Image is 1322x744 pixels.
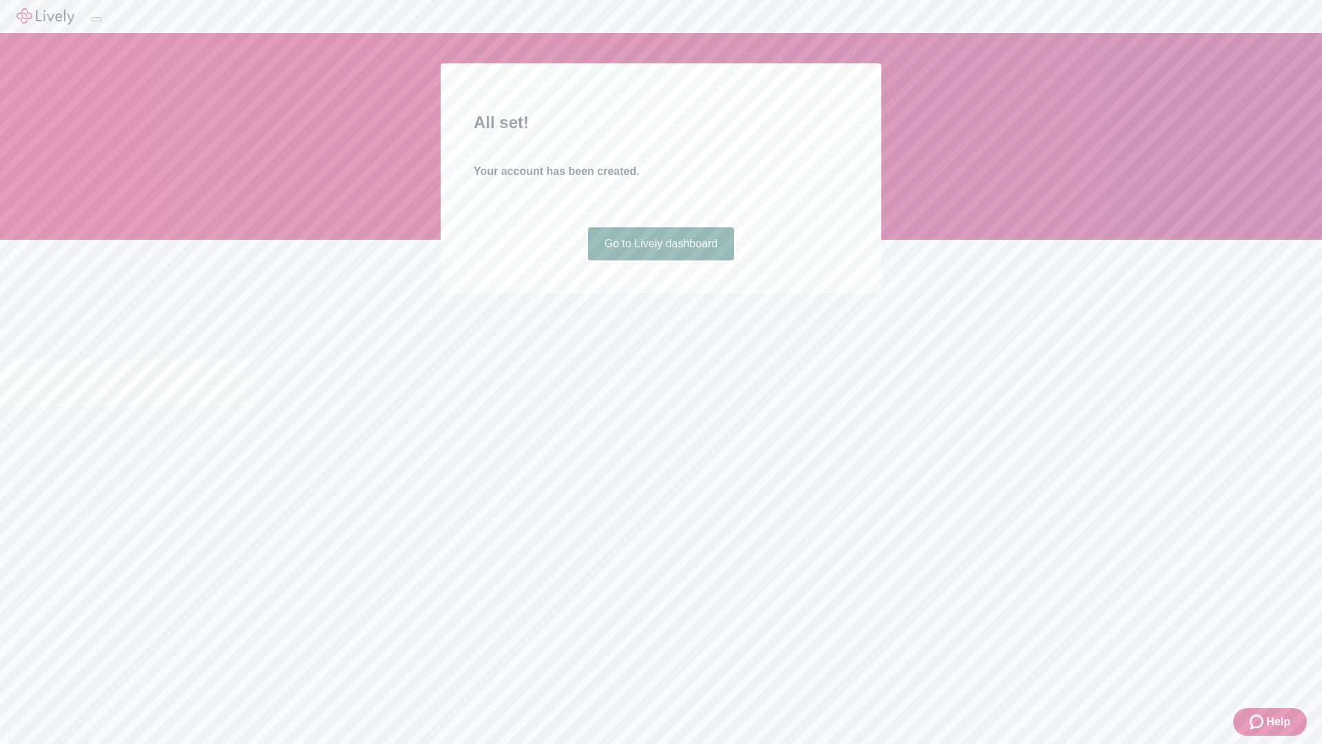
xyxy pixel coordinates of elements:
[1233,708,1307,736] button: Zendesk support iconHelp
[588,227,735,260] a: Go to Lively dashboard
[17,8,74,25] img: Lively
[1250,714,1266,730] svg: Zendesk support icon
[1266,714,1290,730] span: Help
[91,17,102,21] button: Log out
[474,110,848,135] h2: All set!
[474,163,848,180] h4: Your account has been created.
